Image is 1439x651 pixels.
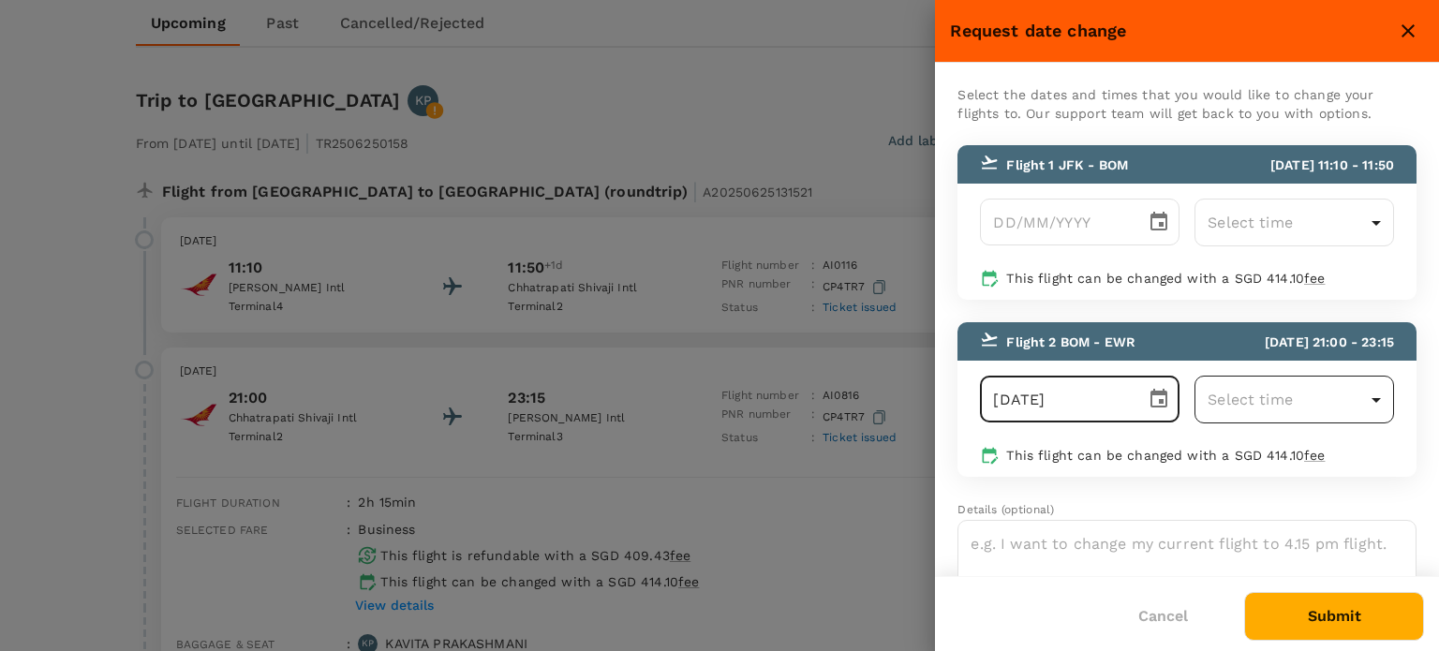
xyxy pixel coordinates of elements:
button: Choose date, selected date is Aug 31, 2025 [1140,380,1178,418]
span: Flight 1 JFK - BOM [1006,157,1128,172]
input: DD/MM/YYYY [980,376,1133,422]
button: close [1392,15,1424,47]
p: Select time [1208,212,1364,234]
span: Select the dates and times that you would like to change your flights to. Our support team will g... [957,87,1373,121]
p: This flight can be changed with a SGD 414.10 [1006,446,1394,465]
button: Cancel [1112,593,1214,640]
p: This flight can be changed with a SGD 414.10 [1006,269,1394,288]
p: Select time [1208,389,1364,411]
span: [DATE] 11:10 - 11:50 [1270,157,1394,172]
span: Flight 2 BOM - EWR [1006,334,1135,349]
div: Select time [1194,199,1394,246]
span: [DATE] 21:00 - 23:15 [1265,334,1394,349]
button: Choose date [1140,203,1178,241]
span: fee [1304,448,1325,463]
input: DD/MM/YYYY [980,199,1133,245]
span: Details (optional) [957,503,1054,516]
div: Request date change [950,18,1392,45]
span: fee [1304,271,1325,286]
div: Select time [1194,376,1394,423]
button: Submit [1244,592,1424,641]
